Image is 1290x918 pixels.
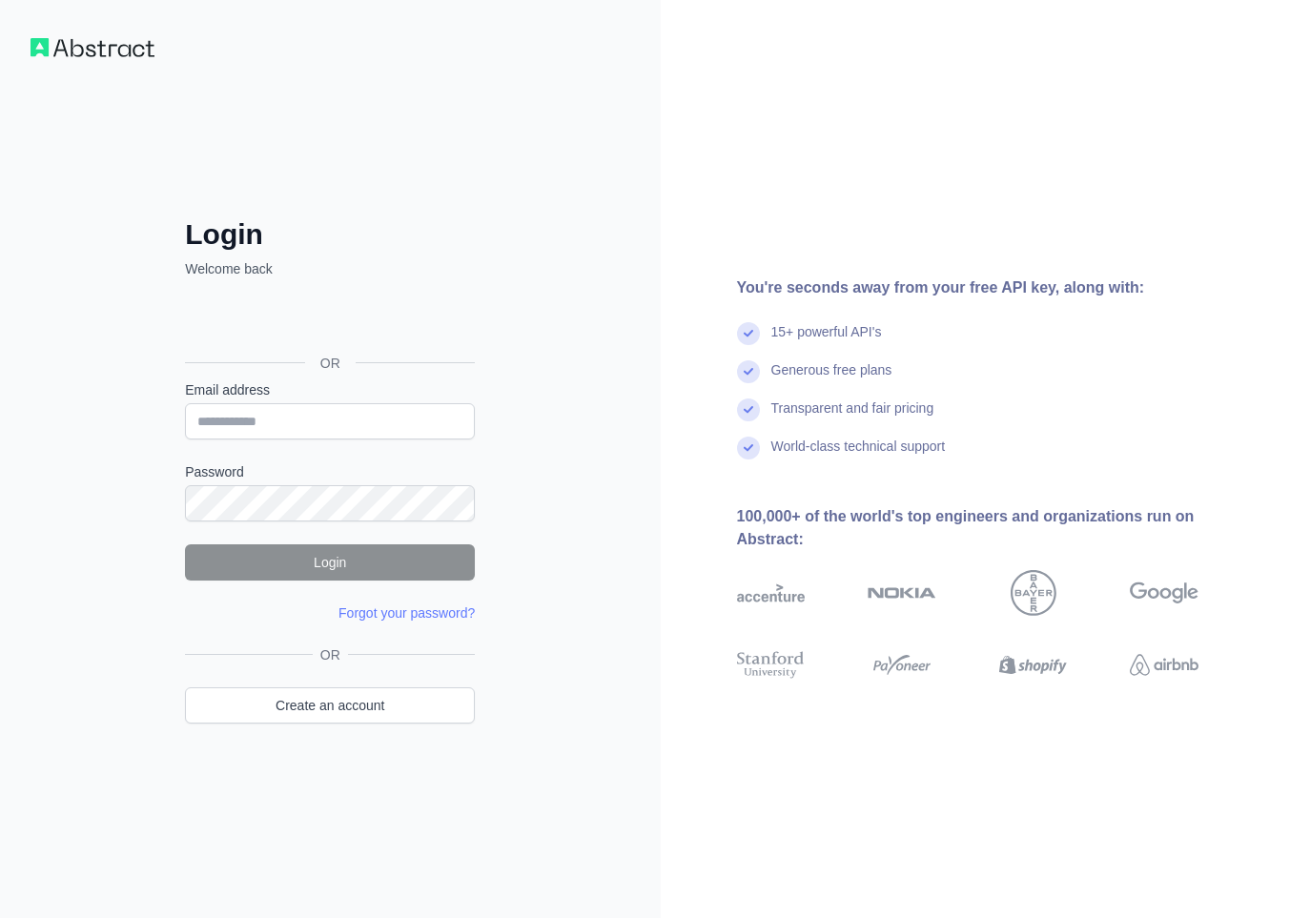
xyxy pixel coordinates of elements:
img: Workflow [31,38,154,57]
button: Login [185,544,475,581]
a: Forgot your password? [338,605,475,621]
img: check mark [737,437,760,459]
iframe: Sign in with Google Button [175,299,481,341]
img: stanford university [737,648,806,683]
img: google [1130,570,1198,616]
div: Generous free plans [771,360,892,398]
a: Create an account [185,687,475,724]
div: 100,000+ of the world's top engineers and organizations run on Abstract: [737,505,1260,551]
span: OR [305,354,356,373]
span: OR [313,645,348,664]
label: Password [185,462,475,481]
img: nokia [868,570,936,616]
img: check mark [737,322,760,345]
img: payoneer [868,648,936,683]
img: airbnb [1130,648,1198,683]
div: 15+ powerful API's [771,322,882,360]
div: World-class technical support [771,437,946,475]
label: Email address [185,380,475,399]
img: check mark [737,360,760,383]
p: Welcome back [185,259,475,278]
div: Transparent and fair pricing [771,398,934,437]
img: accenture [737,570,806,616]
div: You're seconds away from your free API key, along with: [737,276,1260,299]
div: Sign in with Google. Opens in new tab [185,299,471,341]
img: check mark [737,398,760,421]
h2: Login [185,217,475,252]
img: shopify [999,648,1068,683]
img: bayer [1011,570,1056,616]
